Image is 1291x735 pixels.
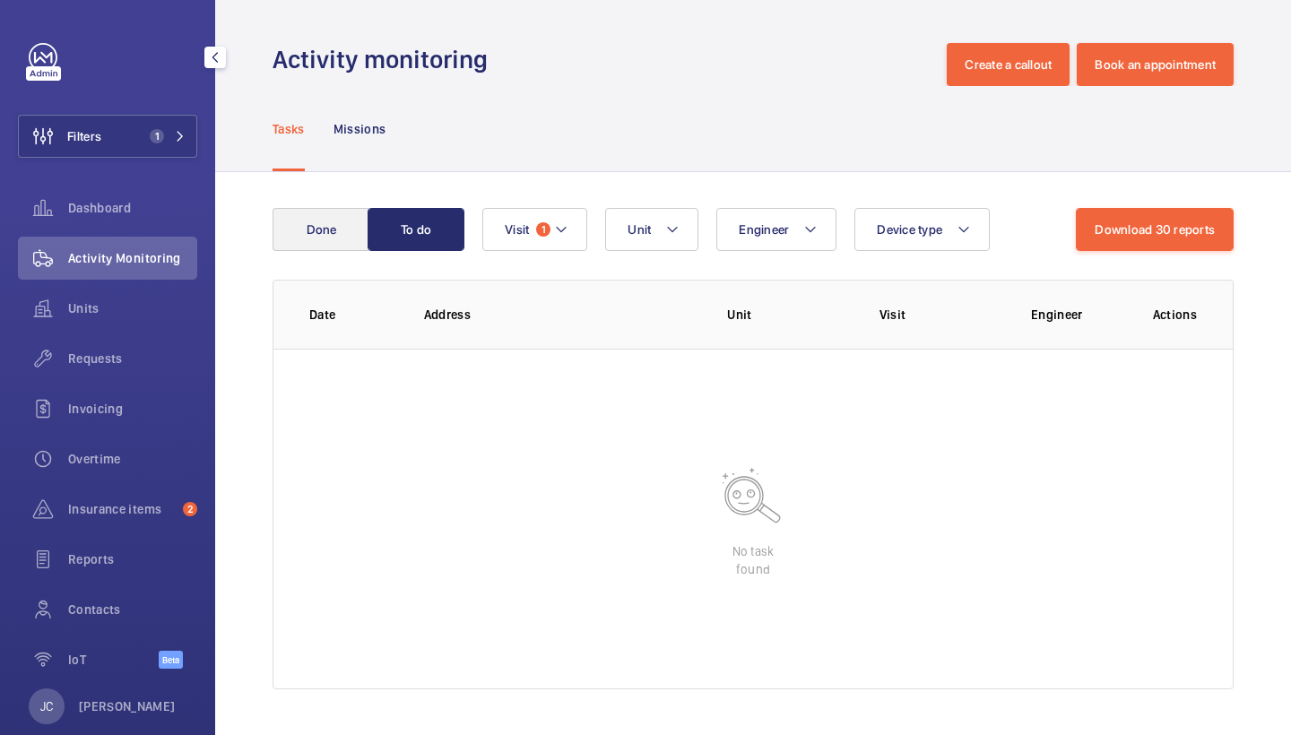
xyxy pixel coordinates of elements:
[68,400,197,418] span: Invoicing
[68,249,197,267] span: Activity Monitoring
[18,115,197,158] button: Filters1
[605,208,698,251] button: Unit
[877,222,942,237] span: Device type
[68,299,197,317] span: Units
[1153,306,1197,324] p: Actions
[536,222,550,237] span: 1
[79,697,176,715] p: [PERSON_NAME]
[879,306,1002,324] p: Visit
[1077,43,1234,86] button: Book an appointment
[628,222,651,237] span: Unit
[727,306,850,324] p: Unit
[68,550,197,568] span: Reports
[68,500,176,518] span: Insurance items
[68,450,197,468] span: Overtime
[716,208,836,251] button: Engineer
[67,127,101,145] span: Filters
[334,120,386,138] p: Missions
[739,222,789,237] span: Engineer
[183,502,197,516] span: 2
[732,542,774,578] p: No task found
[273,120,305,138] p: Tasks
[1031,306,1124,324] p: Engineer
[1076,208,1234,251] button: Download 30 reports
[68,199,197,217] span: Dashboard
[854,208,990,251] button: Device type
[947,43,1070,86] button: Create a callout
[68,651,159,669] span: IoT
[309,306,395,324] p: Date
[482,208,587,251] button: Visit1
[159,651,183,669] span: Beta
[273,43,498,76] h1: Activity monitoring
[150,129,164,143] span: 1
[40,697,53,715] p: JC
[273,208,369,251] button: Done
[68,350,197,367] span: Requests
[505,222,529,237] span: Visit
[424,306,699,324] p: Address
[368,208,464,251] button: To do
[68,601,197,618] span: Contacts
